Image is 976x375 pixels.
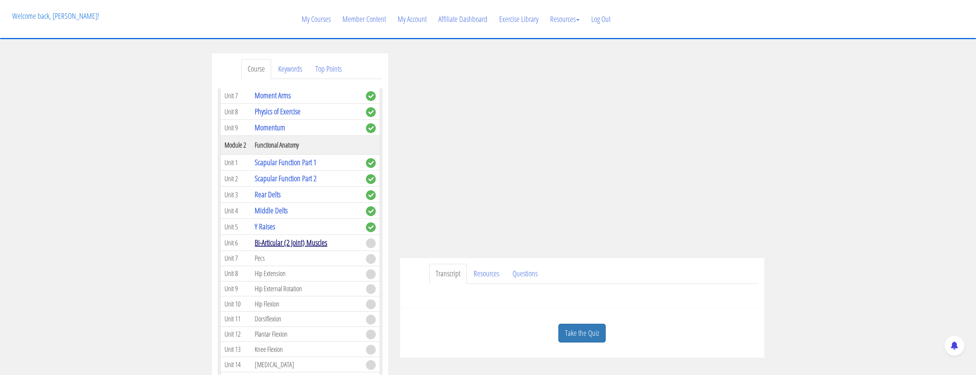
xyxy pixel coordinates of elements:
td: Unit 6 [220,235,251,251]
a: Resources [467,264,505,284]
a: Take the Quiz [558,324,606,343]
a: Member Content [337,0,392,38]
td: Knee Flexion [251,342,362,357]
td: Unit 9 [220,281,251,296]
a: Momentum [255,122,285,133]
td: Hip Flexion [251,296,362,312]
a: Course [241,59,271,79]
span: complete [366,174,376,184]
td: Unit 11 [220,312,251,327]
td: Hip External Rotation [251,281,362,296]
a: Affiliate Dashboard [433,0,493,38]
td: Unit 2 [220,171,251,187]
td: Hip Extension [251,266,362,281]
a: My Account [392,0,433,38]
td: Unit 8 [220,104,251,120]
td: Unit 12 [220,326,251,342]
span: complete [366,123,376,133]
a: My Courses [296,0,337,38]
a: Top Points [309,59,348,79]
span: complete [366,91,376,101]
a: Transcript [429,264,467,284]
td: Unit 13 [220,342,251,357]
a: Moment Arms [255,90,291,101]
a: Scapular Function Part 1 [255,157,317,168]
td: Dorsiflexion [251,312,362,327]
td: Unit 10 [220,296,251,312]
a: Middle Delts [255,205,288,216]
a: Resources [544,0,585,38]
td: [MEDICAL_DATA] [251,357,362,372]
span: complete [366,107,376,117]
td: Unit 4 [220,203,251,219]
a: Keywords [272,59,308,79]
td: Pecs [251,251,362,266]
td: Unit 7 [220,251,251,266]
a: Exercise Library [493,0,544,38]
a: Physics of Exercise [255,106,301,117]
a: Y Raises [255,221,275,232]
span: complete [366,206,376,216]
p: Welcome back, [PERSON_NAME]! [6,0,105,32]
span: complete [366,222,376,232]
td: Unit 3 [220,187,251,203]
td: Unit 1 [220,155,251,171]
a: Rear Delts [255,189,281,200]
td: Plantar Flexion [251,326,362,342]
a: Bi-Articular (2 Joint) Muscles [255,237,327,248]
td: Unit 9 [220,120,251,136]
span: complete [366,190,376,200]
a: Questions [506,264,544,284]
span: complete [366,158,376,168]
td: Unit 14 [220,357,251,372]
td: Unit 8 [220,266,251,281]
td: Unit 5 [220,219,251,235]
th: Functional Anatomy [251,136,362,155]
a: Log Out [585,0,616,38]
a: Scapular Function Part 2 [255,173,317,184]
th: Module 2 [220,136,251,155]
td: Unit 7 [220,88,251,104]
